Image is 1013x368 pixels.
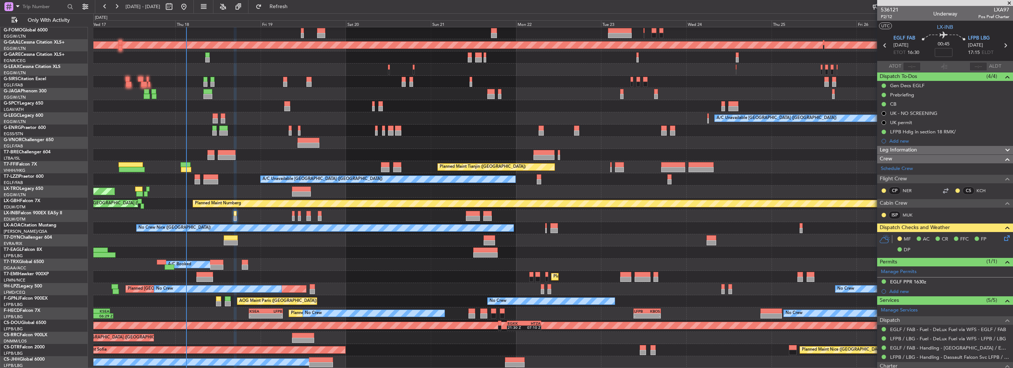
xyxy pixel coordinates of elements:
[989,63,1001,70] span: ALDT
[23,1,65,12] input: Trip Number
[856,20,942,27] div: Fri 26
[95,314,112,318] div: 06:29 Z
[266,309,282,313] div: LFPB
[880,224,950,232] span: Dispatch Checks and Weather
[4,58,26,64] a: EGNR/CEG
[4,309,20,313] span: F-HECD
[19,18,78,23] span: Only With Activity
[64,198,180,209] div: Planned Maint [GEOGRAPHIC_DATA] ([GEOGRAPHIC_DATA])
[250,309,266,313] div: KSEA
[634,314,647,318] div: -
[4,174,44,179] a: T7-LZZIPraetor 600
[346,20,431,27] div: Sat 20
[717,113,837,124] div: A/C Unavailable [GEOGRAPHIC_DATA] ([GEOGRAPHIC_DATA])
[138,222,211,234] div: No Crew Nice ([GEOGRAPHIC_DATA])
[4,143,23,149] a: EGLF/FAB
[175,20,261,27] div: Thu 18
[4,357,20,362] span: CS-JHH
[4,235,52,240] a: T7-DYNChallenger 604
[4,101,20,106] span: G-SPCY
[880,175,907,183] span: Flight Crew
[4,204,25,210] a: EDLW/DTM
[4,296,48,301] a: F-GPNJFalcon 900EX
[305,308,322,319] div: No Crew
[4,150,51,154] a: T7-BREChallenger 604
[4,296,20,301] span: F-GPNJ
[524,321,540,326] div: HTZA
[976,187,993,194] a: KCH
[4,199,40,203] a: LX-GBHFalcon 7X
[968,35,990,42] span: LFPB LBG
[634,309,647,313] div: LFPB
[4,28,48,33] a: G-FOMOGlobal 6000
[4,65,20,69] span: G-LEAX
[978,14,1009,20] span: Pos Pref Charter
[4,345,45,350] a: CS-DTRFalcon 2000
[4,284,18,289] span: 9H-LPZ
[890,119,912,126] div: UK permit
[904,236,911,243] span: MF
[4,290,25,295] a: LFMD/CEQ
[8,14,80,26] button: Only With Activity
[4,284,42,289] a: 9H-LPZLegacy 500
[440,161,526,173] div: Planned Maint Tianjin ([GEOGRAPHIC_DATA])
[880,146,917,154] span: Leg Information
[4,126,46,130] a: G-ENRGPraetor 600
[4,309,40,313] a: F-HECDFalcon 7X
[4,162,17,167] span: T7-FFI
[647,309,660,313] div: KBOS
[4,338,27,344] a: DNMM/LOS
[893,42,909,49] span: [DATE]
[4,107,24,112] a: LGAV/ATH
[95,15,107,21] div: [DATE]
[4,82,23,88] a: EGLF/FAB
[4,333,47,337] a: CS-RRCFalcon 900LX
[490,296,507,307] div: No Crew
[982,49,993,57] span: ELDT
[4,235,20,240] span: T7-DYN
[239,296,317,307] div: AOG Maint Paris ([GEOGRAPHIC_DATA])
[986,72,997,80] span: (4/4)
[126,3,160,10] span: [DATE] - [DATE]
[890,110,937,116] div: UK - NO SCREENING
[4,89,21,93] span: G-JAGA
[893,49,906,57] span: ETOT
[889,211,901,219] div: ISP
[128,283,232,294] div: Planned [GEOGRAPHIC_DATA] ([GEOGRAPHIC_DATA])
[4,138,22,142] span: G-VNOR
[942,236,948,243] span: CR
[968,42,983,49] span: [DATE]
[4,229,47,234] a: [PERSON_NAME]/QSA
[4,150,19,154] span: T7-BRE
[4,199,20,203] span: LX-GBH
[981,236,986,243] span: FP
[962,187,975,195] div: CS
[4,248,22,252] span: T7-EAGL
[4,138,54,142] a: G-VNORChallenger 650
[907,49,919,57] span: 16:30
[986,296,997,304] span: (5/5)
[890,279,926,285] div: EGLF PPR 1630z
[266,314,282,318] div: -
[4,95,26,100] a: EGGW/LTN
[93,309,109,313] div: KSEA
[960,236,969,243] span: FFC
[881,165,913,173] a: Schedule Crew
[263,4,294,9] span: Refresh
[4,101,43,106] a: G-SPCYLegacy 650
[880,72,917,81] span: Dispatch To-Dos
[880,199,907,208] span: Cabin Crew
[889,138,1009,144] div: Add new
[4,248,42,252] a: T7-EAGLFalcon 8X
[4,260,44,264] a: T7-TRXGlobal 6500
[4,46,26,51] a: EGGW/LTN
[938,41,950,48] span: 00:45
[890,129,956,135] div: LFPB Hdlg in section 18 RMK/
[156,283,173,294] div: No Crew
[601,20,686,27] div: Tue 23
[4,211,62,215] a: LX-INBFalcon 900EX EASy II
[524,325,540,330] div: 07:10 Z
[261,20,346,27] div: Fri 19
[4,351,23,356] a: LFPB/LBG
[508,325,524,330] div: 21:30 Z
